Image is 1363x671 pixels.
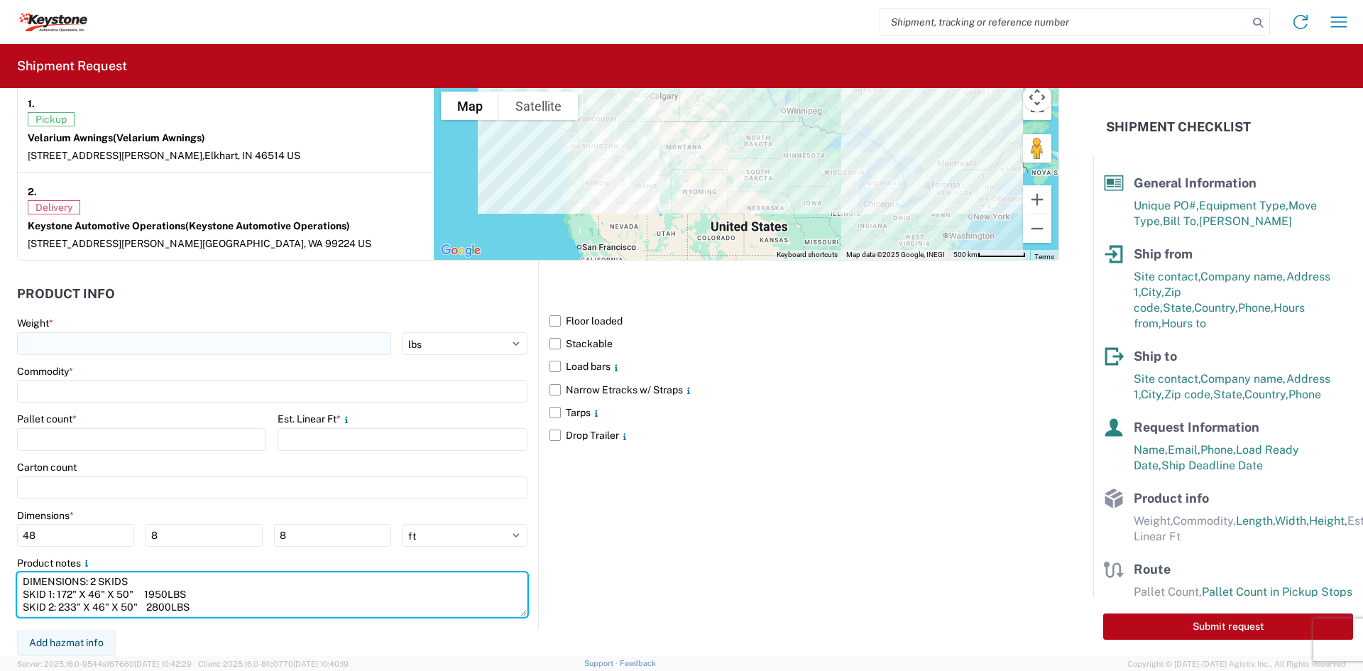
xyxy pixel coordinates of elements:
[1134,562,1171,577] span: Route
[17,630,116,656] button: Add hazmat info
[1161,459,1263,472] span: Ship Deadline Date
[113,132,205,143] span: (Velarium Awnings)
[777,250,838,260] button: Keyboard shortcuts
[1163,301,1194,315] span: State,
[17,509,74,522] label: Dimensions
[1023,134,1051,163] button: Drag Pegman onto the map to open Street View
[198,660,349,668] span: Client: 2025.16.0-8fc0770
[549,424,1059,447] label: Drop Trailer
[1134,175,1257,190] span: General Information
[1244,388,1288,401] span: Country,
[28,112,75,126] span: Pickup
[1127,658,1346,670] span: Copyright © [DATE]-[DATE] Agistix Inc., All Rights Reserved
[28,238,202,249] span: [STREET_ADDRESS][PERSON_NAME]
[28,150,204,161] span: [STREET_ADDRESS][PERSON_NAME],
[620,659,656,667] a: Feedback
[499,92,578,120] button: Show satellite imagery
[1034,253,1054,261] a: Terms
[1199,214,1292,228] span: [PERSON_NAME]
[278,413,352,425] label: Est. Linear Ft
[1134,514,1173,528] span: Weight,
[293,660,349,668] span: [DATE] 10:40:19
[17,557,92,569] label: Product notes
[549,378,1059,401] label: Narrow Etracks w/ Straps
[17,365,73,378] label: Commodity
[1200,372,1286,386] span: Company name,
[1173,514,1236,528] span: Commodity,
[1134,420,1259,435] span: Request Information
[1134,491,1209,506] span: Product info
[1200,443,1236,457] span: Phone,
[1238,301,1274,315] span: Phone,
[134,660,192,668] span: [DATE] 10:42:29
[1194,301,1238,315] span: Country,
[28,182,37,200] strong: 2.
[1168,443,1200,457] span: Email,
[1309,514,1347,528] span: Height,
[17,461,77,474] label: Carton count
[1134,372,1200,386] span: Site contact,
[28,200,80,214] span: Delivery
[1275,514,1309,528] span: Width,
[880,9,1248,36] input: Shipment, tracking or reference number
[1134,270,1200,283] span: Site contact,
[1134,443,1168,457] span: Name,
[17,287,115,301] h2: Product Info
[549,401,1059,424] label: Tarps
[17,317,53,329] label: Weight
[437,241,484,260] a: Open this area in Google Maps (opens a new window)
[185,220,350,231] span: (Keystone Automotive Operations)
[1199,199,1288,212] span: Equipment Type,
[1200,270,1286,283] span: Company name,
[28,220,350,231] strong: Keystone Automotive Operations
[549,310,1059,332] label: Floor loaded
[1134,585,1202,599] span: Pallet Count,
[1213,388,1244,401] span: State,
[949,250,1030,260] button: Map Scale: 500 km per 64 pixels
[1141,285,1164,299] span: City,
[549,332,1059,355] label: Stackable
[17,524,134,547] input: L
[437,241,484,260] img: Google
[1134,349,1177,364] span: Ship to
[202,238,371,249] span: [GEOGRAPHIC_DATA], WA 99224 US
[846,251,945,258] span: Map data ©2025 Google, INEGI
[1023,214,1051,243] button: Zoom out
[1023,83,1051,111] button: Map camera controls
[1106,119,1251,136] h2: Shipment Checklist
[17,58,127,75] h2: Shipment Request
[1164,388,1213,401] span: Zip code,
[146,524,263,547] input: W
[1134,246,1193,261] span: Ship from
[1236,514,1275,528] span: Length,
[274,524,391,547] input: H
[28,94,35,112] strong: 1.
[17,413,77,425] label: Pallet count
[1103,613,1353,640] button: Submit request
[1141,388,1164,401] span: City,
[1134,199,1199,212] span: Unique PO#,
[549,355,1059,378] label: Load bars
[204,150,300,161] span: Elkhart, IN 46514 US
[584,659,620,667] a: Support
[1023,185,1051,214] button: Zoom in
[1161,317,1206,330] span: Hours to
[28,132,205,143] strong: Velarium Awnings
[441,92,499,120] button: Show street map
[1134,585,1352,614] span: Pallet Count in Pickup Stops equals Pallet Count in delivery stops
[1288,388,1321,401] span: Phone
[17,660,192,668] span: Server: 2025.16.0-9544af67660
[953,251,978,258] span: 500 km
[1163,214,1199,228] span: Bill To,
